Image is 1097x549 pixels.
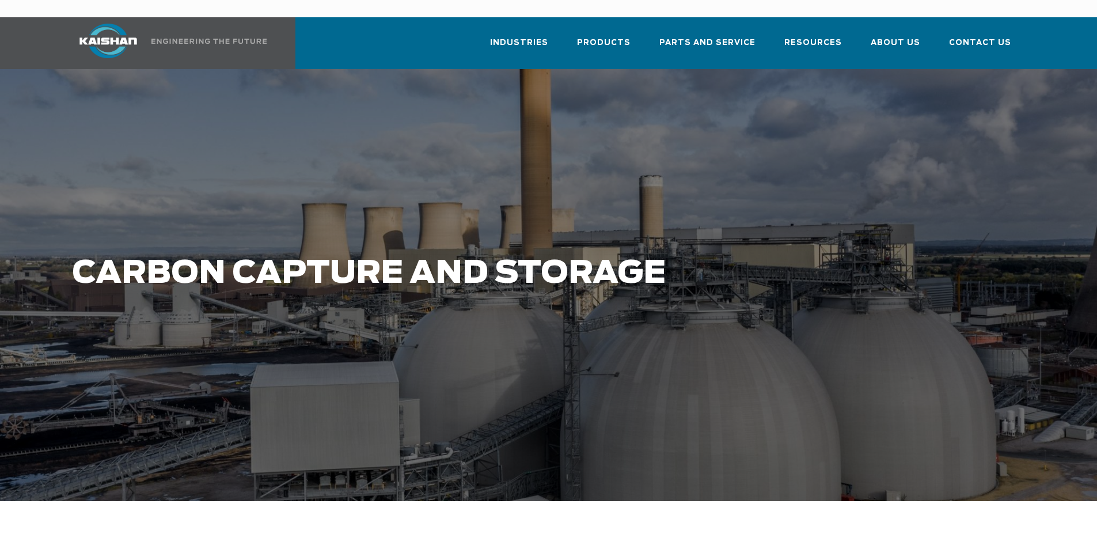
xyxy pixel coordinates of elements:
span: About Us [871,36,920,50]
span: Industries [490,36,548,50]
img: Engineering the future [151,39,267,44]
a: Resources [784,28,842,67]
a: Products [577,28,631,67]
span: Products [577,36,631,50]
a: Industries [490,28,548,67]
a: Parts and Service [659,28,756,67]
span: Parts and Service [659,36,756,50]
a: Contact Us [949,28,1011,67]
a: Kaishan USA [65,17,269,69]
span: Resources [784,36,842,50]
span: Contact Us [949,36,1011,50]
a: About Us [871,28,920,67]
h1: Carbon Capture and Storage [72,256,864,291]
img: kaishan logo [65,24,151,58]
